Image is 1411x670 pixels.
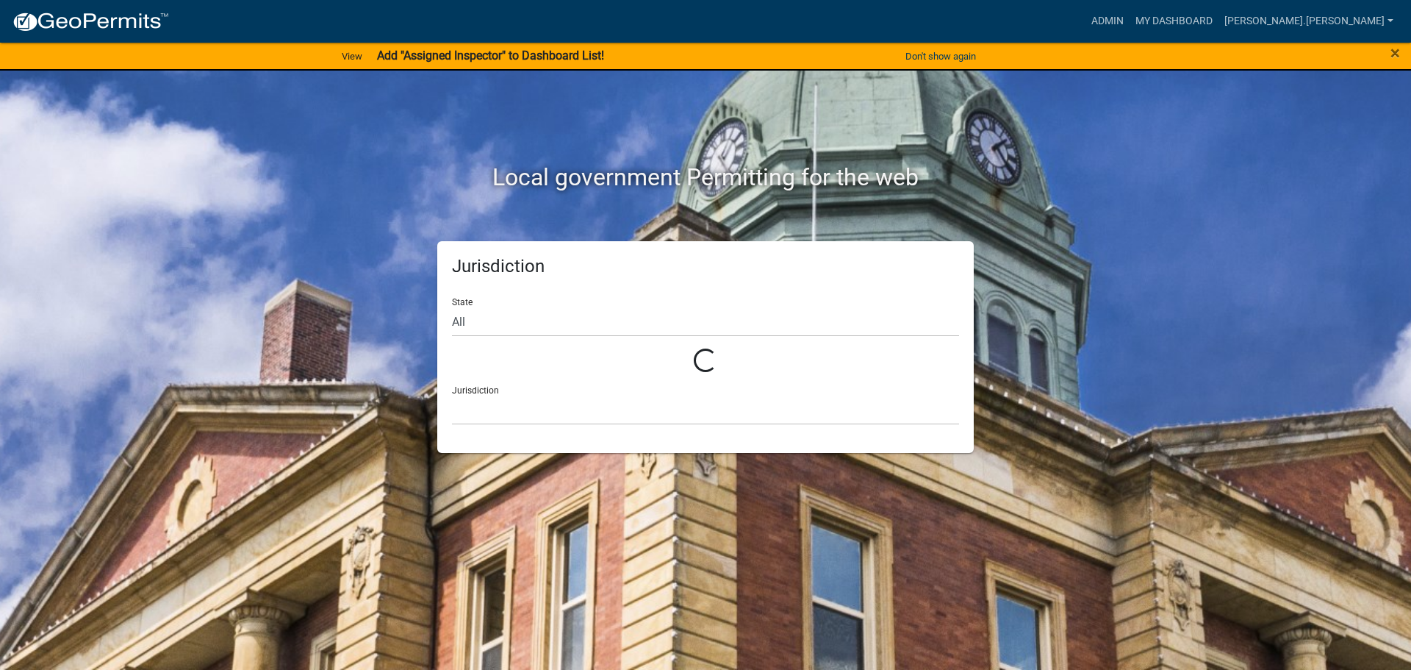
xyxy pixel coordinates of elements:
[1390,43,1400,63] span: ×
[1130,7,1218,35] a: My Dashboard
[336,44,368,68] a: View
[1390,44,1400,62] button: Close
[298,163,1113,191] h2: Local government Permitting for the web
[1085,7,1130,35] a: Admin
[377,49,604,63] strong: Add "Assigned Inspector" to Dashboard List!
[452,256,959,277] h5: Jurisdiction
[1218,7,1399,35] a: [PERSON_NAME].[PERSON_NAME]
[900,44,982,68] button: Don't show again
